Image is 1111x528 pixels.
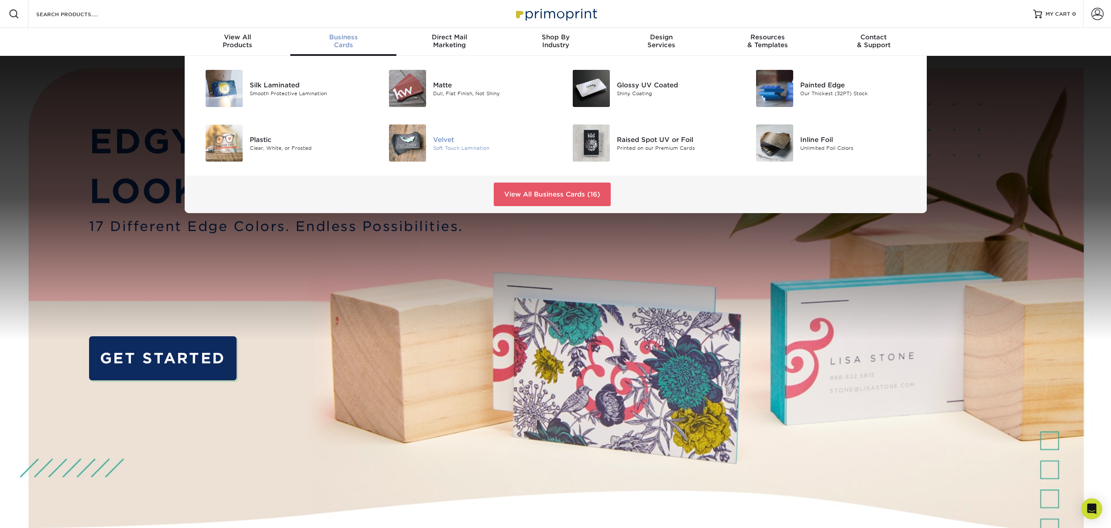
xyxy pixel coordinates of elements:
[290,33,396,49] div: Cards
[185,33,291,49] div: Products
[609,28,715,56] a: DesignServices
[821,33,927,41] span: Contact
[195,121,366,165] a: Plastic Business Cards Plastic Clear, White, or Frosted
[389,124,426,162] img: Velvet Business Cards
[715,28,821,56] a: Resources& Templates
[433,144,549,152] div: Soft Touch Lamination
[396,28,502,56] a: Direct MailMarketing
[573,70,610,107] img: Glossy UV Coated Business Cards
[821,33,927,49] div: & Support
[206,70,243,107] img: Silk Laminated Business Cards
[573,124,610,162] img: Raised Spot UV or Foil Business Cards
[617,135,733,144] div: Raised Spot UV or Foil
[502,33,609,41] span: Shop By
[206,124,243,162] img: Plastic Business Cards
[502,33,609,49] div: Industry
[433,80,549,90] div: Matte
[1072,11,1076,17] span: 0
[715,33,821,41] span: Resources
[389,70,426,107] img: Matte Business Cards
[746,121,916,165] a: Inline Foil Business Cards Inline Foil Unlimited Foil Colors
[378,66,549,110] a: Matte Business Cards Matte Dull, Flat Finish, Not Shiny
[185,33,291,41] span: View All
[494,183,611,206] a: View All Business Cards (16)
[617,144,733,152] div: Printed on our Premium Cards
[617,80,733,90] div: Glossy UV Coated
[562,121,733,165] a: Raised Spot UV or Foil Business Cards Raised Spot UV or Foil Printed on our Premium Cards
[433,135,549,144] div: Velvet
[396,33,502,49] div: Marketing
[502,28,609,56] a: Shop ByIndustry
[396,33,502,41] span: Direct Mail
[89,336,237,380] a: GET STARTED
[35,9,120,19] input: SEARCH PRODUCTS.....
[800,135,916,144] div: Inline Foil
[290,33,396,41] span: Business
[756,70,793,107] img: Painted Edge Business Cards
[378,121,549,165] a: Velvet Business Cards Velvet Soft Touch Lamination
[800,80,916,90] div: Painted Edge
[1046,10,1070,18] span: MY CART
[715,33,821,49] div: & Templates
[250,144,365,152] div: Clear, White, or Frosted
[821,28,927,56] a: Contact& Support
[1081,498,1102,519] div: Open Intercom Messenger
[800,144,916,152] div: Unlimited Foil Colors
[512,4,599,23] img: Primoprint
[433,90,549,97] div: Dull, Flat Finish, Not Shiny
[609,33,715,41] span: Design
[609,33,715,49] div: Services
[185,28,291,56] a: View AllProducts
[617,90,733,97] div: Shiny Coating
[250,135,365,144] div: Plastic
[746,66,916,110] a: Painted Edge Business Cards Painted Edge Our Thickest (32PT) Stock
[290,28,396,56] a: BusinessCards
[195,66,366,110] a: Silk Laminated Business Cards Silk Laminated Smooth Protective Lamination
[250,90,365,97] div: Smooth Protective Lamination
[562,66,733,110] a: Glossy UV Coated Business Cards Glossy UV Coated Shiny Coating
[756,124,793,162] img: Inline Foil Business Cards
[800,90,916,97] div: Our Thickest (32PT) Stock
[250,80,365,90] div: Silk Laminated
